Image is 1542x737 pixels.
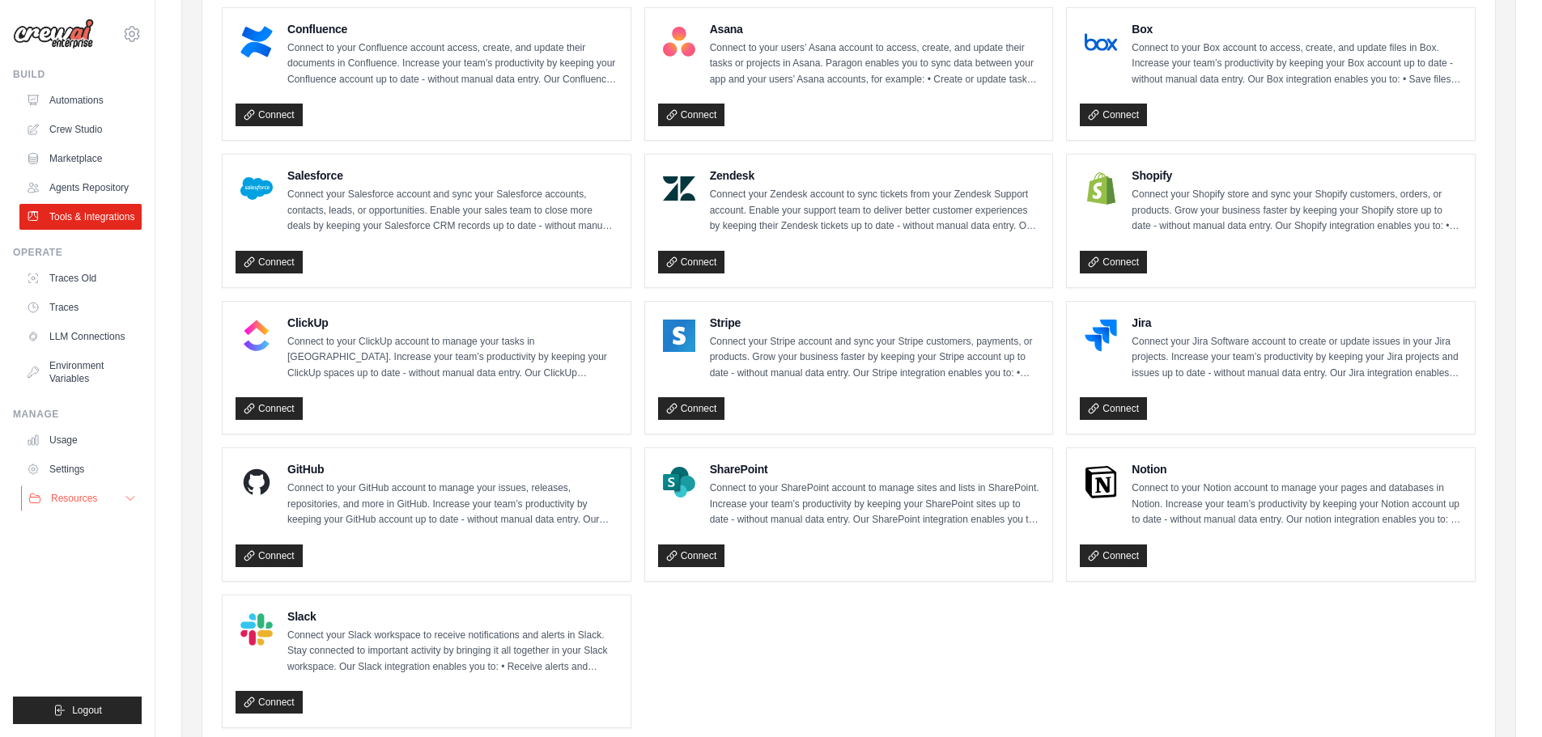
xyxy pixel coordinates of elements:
a: Tools & Integrations [19,204,142,230]
span: Resources [51,492,97,505]
h4: Slack [287,608,618,625]
button: Resources [21,485,143,511]
p: Connect to your Confluence account access, create, and update their documents in Confluence. Incr... [287,40,618,88]
span: Logout [72,704,102,717]
h4: Jira [1132,315,1462,331]
h4: Stripe [710,315,1040,331]
a: Usage [19,427,142,453]
a: Connect [236,251,303,273]
p: Connect your Zendesk account to sync tickets from your Zendesk Support account. Enable your suppo... [710,187,1040,235]
h4: GitHub [287,461,618,477]
a: Connect [658,397,725,420]
h4: Salesforce [287,167,618,184]
a: Connect [236,397,303,420]
h4: Confluence [287,21,618,37]
a: Settings [19,456,142,482]
a: Connect [658,251,725,273]
a: Crew Studio [19,116,142,142]
a: Connect [1080,104,1147,126]
a: Connect [236,691,303,714]
a: Traces [19,294,142,320]
a: Connect [1080,397,1147,420]
p: Connect your Jira Software account to create or update issues in your Jira projects. Increase you... [1132,334,1462,382]
div: Operate [13,246,142,259]
img: Confluence Logo [240,26,273,58]
img: Notion Logo [1085,466,1117,498]
a: Connect [658,104,725,126]
h4: Notion [1132,461,1462,477]
a: Traces Old [19,265,142,291]
button: Logout [13,697,142,724]
a: Marketplace [19,146,142,172]
a: Agents Repository [19,175,142,201]
p: Connect your Shopify store and sync your Shopify customers, orders, or products. Grow your busine... [1132,187,1462,235]
a: Connect [236,104,303,126]
p: Connect to your Notion account to manage your pages and databases in Notion. Increase your team’s... [1132,481,1462,528]
img: Slack Logo [240,613,273,646]
a: LLM Connections [19,324,142,349]
img: Asana Logo [663,26,695,58]
div: Manage [13,408,142,421]
p: Connect to your ClickUp account to manage your tasks in [GEOGRAPHIC_DATA]. Increase your team’s p... [287,334,618,382]
img: Jira Logo [1085,320,1117,352]
a: Connect [658,544,725,567]
h4: Asana [710,21,1040,37]
a: Automations [19,87,142,113]
a: Connect [236,544,303,567]
p: Connect to your GitHub account to manage your issues, releases, repositories, and more in GitHub.... [287,481,618,528]
img: GitHub Logo [240,466,273,498]
img: Zendesk Logo [663,172,695,205]
a: Connect [1080,544,1147,567]
a: Connect [1080,251,1147,273]
img: Logo [13,19,94,49]
h4: Zendesk [710,167,1040,184]
h4: ClickUp [287,315,618,331]
p: Connect your Slack workspace to receive notifications and alerts in Slack. Stay connected to impo... [287,628,618,676]
h4: Box [1132,21,1462,37]
img: Stripe Logo [663,320,695,352]
p: Connect your Salesforce account and sync your Salesforce accounts, contacts, leads, or opportunit... [287,187,618,235]
h4: Shopify [1132,167,1462,184]
div: Build [13,68,142,81]
h4: SharePoint [710,461,1040,477]
p: Connect to your SharePoint account to manage sites and lists in SharePoint. Increase your team’s ... [710,481,1040,528]
img: Salesforce Logo [240,172,273,205]
img: Box Logo [1085,26,1117,58]
img: SharePoint Logo [663,466,695,498]
p: Connect to your users’ Asana account to access, create, and update their tasks or projects in Asa... [710,40,1040,88]
p: Connect to your Box account to access, create, and update files in Box. Increase your team’s prod... [1132,40,1462,88]
p: Connect your Stripe account and sync your Stripe customers, payments, or products. Grow your busi... [710,334,1040,382]
a: Environment Variables [19,353,142,392]
img: Shopify Logo [1085,172,1117,205]
img: ClickUp Logo [240,320,273,352]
